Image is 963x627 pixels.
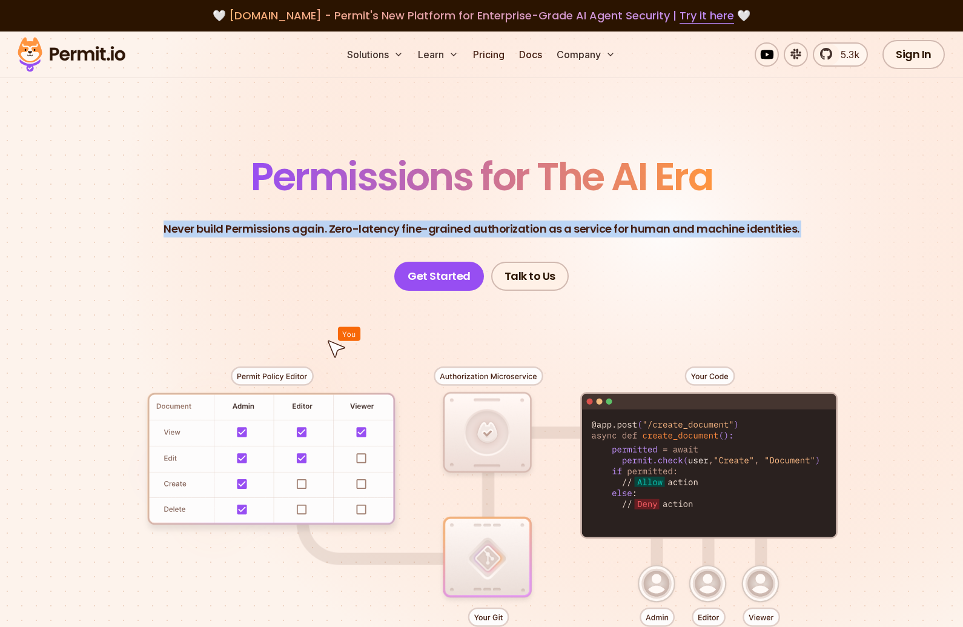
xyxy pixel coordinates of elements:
[468,42,509,67] a: Pricing
[29,7,934,24] div: 🤍 🤍
[813,42,868,67] a: 5.3k
[680,8,734,24] a: Try it here
[491,262,569,291] a: Talk to Us
[882,40,945,69] a: Sign In
[164,221,799,237] p: Never build Permissions again. Zero-latency fine-grained authorization as a service for human and...
[833,47,859,62] span: 5.3k
[552,42,620,67] button: Company
[394,262,484,291] a: Get Started
[251,150,712,204] span: Permissions for The AI Era
[12,34,131,75] img: Permit logo
[342,42,408,67] button: Solutions
[229,8,734,23] span: [DOMAIN_NAME] - Permit's New Platform for Enterprise-Grade AI Agent Security |
[514,42,547,67] a: Docs
[413,42,463,67] button: Learn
